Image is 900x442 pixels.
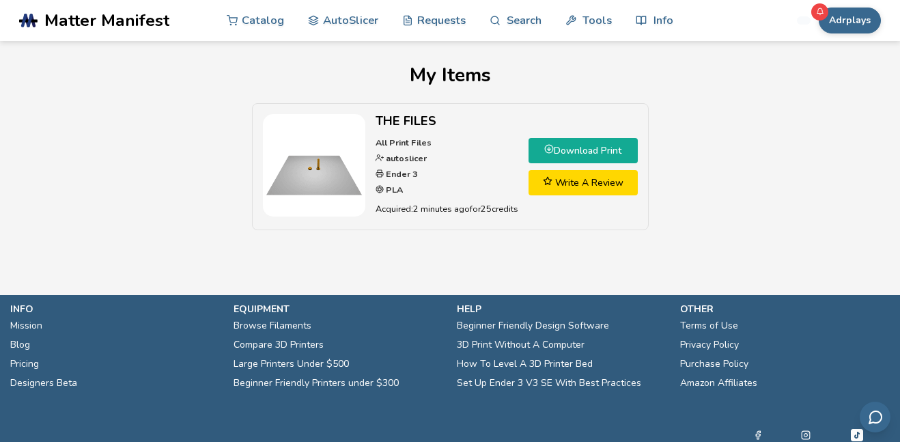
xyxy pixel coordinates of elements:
a: Write A Review [529,170,638,195]
a: Blog [10,335,30,355]
a: Compare 3D Printers [234,335,324,355]
a: 3D Print Without A Computer [457,335,585,355]
p: info [10,302,220,316]
a: Amazon Affiliates [680,374,757,393]
p: equipment [234,302,443,316]
strong: autoslicer [384,152,427,164]
a: Privacy Policy [680,335,739,355]
a: Set Up Ender 3 V3 SE With Best Practices [457,374,641,393]
h2: THE FILES [376,114,518,128]
h1: My Items [19,64,881,86]
strong: PLA [384,184,403,195]
a: Beginner Friendly Design Software [457,316,609,335]
a: Large Printers Under $500 [234,355,349,374]
button: Send feedback via email [860,402,890,432]
button: Adrplays [819,8,881,33]
a: Download Print [529,138,638,163]
a: Purchase Policy [680,355,748,374]
a: How To Level A 3D Printer Bed [457,355,593,374]
p: Acquired: 2 minutes ago for 25 credits [376,202,518,216]
a: Mission [10,316,42,335]
a: Beginner Friendly Printers under $300 [234,374,399,393]
a: Terms of Use [680,316,738,335]
a: Designers Beta [10,374,77,393]
a: Browse Filaments [234,316,311,335]
strong: Ender 3 [384,168,418,180]
a: Pricing [10,355,39,374]
strong: All Print Files [376,137,432,148]
p: other [680,302,890,316]
img: THE FILES [263,114,365,217]
span: Matter Manifest [44,11,169,30]
p: help [457,302,666,316]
